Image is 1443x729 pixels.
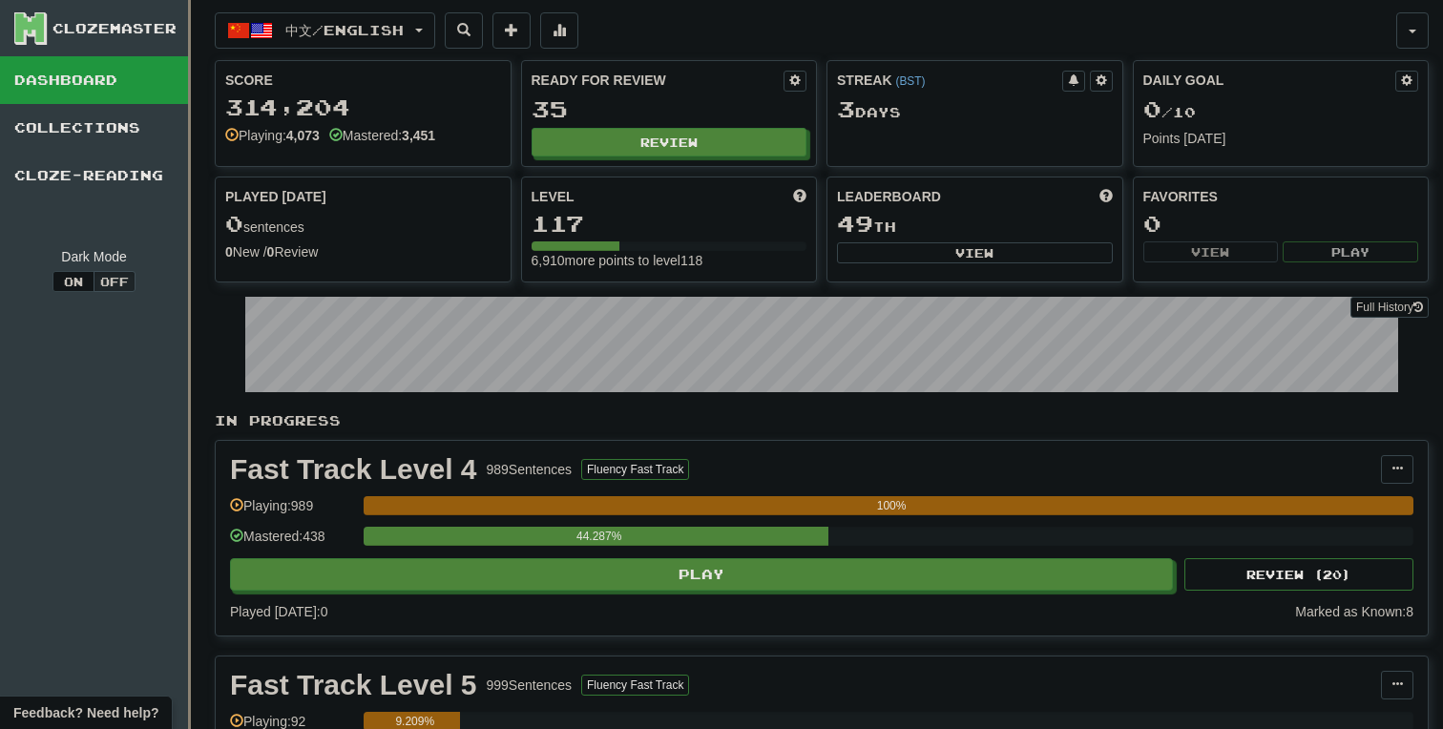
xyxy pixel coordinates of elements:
[94,271,136,292] button: Off
[1143,212,1419,236] div: 0
[1283,241,1418,262] button: Play
[230,455,477,484] div: Fast Track Level 4
[445,12,483,49] button: Search sentences
[492,12,531,49] button: Add sentence to collection
[14,247,174,266] div: Dark Mode
[402,128,435,143] strong: 3,451
[1184,558,1413,591] button: Review (20)
[837,71,1062,90] div: Streak
[1143,187,1419,206] div: Favorites
[1143,71,1396,92] div: Daily Goal
[837,242,1113,263] button: View
[230,496,354,528] div: Playing: 989
[837,212,1113,237] div: th
[13,703,158,722] span: Open feedback widget
[1143,95,1161,122] span: 0
[532,97,807,121] div: 35
[532,212,807,236] div: 117
[532,128,807,156] button: Review
[532,251,807,270] div: 6,910 more points to level 118
[1350,297,1429,318] a: Full History
[1295,602,1413,621] div: Marked as Known: 8
[1099,187,1113,206] span: This week in points, UTC
[1143,104,1196,120] span: / 10
[225,210,243,237] span: 0
[215,411,1429,430] p: In Progress
[1143,241,1279,262] button: View
[1143,129,1419,148] div: Points [DATE]
[225,242,501,261] div: New / Review
[215,12,435,49] button: 中文/English
[52,271,94,292] button: On
[837,210,873,237] span: 49
[532,71,784,90] div: Ready for Review
[369,496,1413,515] div: 100%
[837,97,1113,122] div: Day s
[230,558,1173,591] button: Play
[487,460,573,479] div: 989 Sentences
[225,95,501,119] div: 314,204
[369,527,828,546] div: 44.287%
[895,74,925,88] a: (BST)
[230,527,354,558] div: Mastered: 438
[532,187,575,206] span: Level
[286,128,320,143] strong: 4,073
[225,212,501,237] div: sentences
[837,95,855,122] span: 3
[285,22,404,38] span: 中文 / English
[225,244,233,260] strong: 0
[52,19,177,38] div: Clozemaster
[225,126,320,145] div: Playing:
[329,126,435,145] div: Mastered:
[225,187,326,206] span: Played [DATE]
[487,676,573,695] div: 999 Sentences
[837,187,941,206] span: Leaderboard
[540,12,578,49] button: More stats
[581,459,689,480] button: Fluency Fast Track
[267,244,275,260] strong: 0
[793,187,806,206] span: Score more points to level up
[230,604,327,619] span: Played [DATE]: 0
[225,71,501,90] div: Score
[581,675,689,696] button: Fluency Fast Track
[230,671,477,699] div: Fast Track Level 5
